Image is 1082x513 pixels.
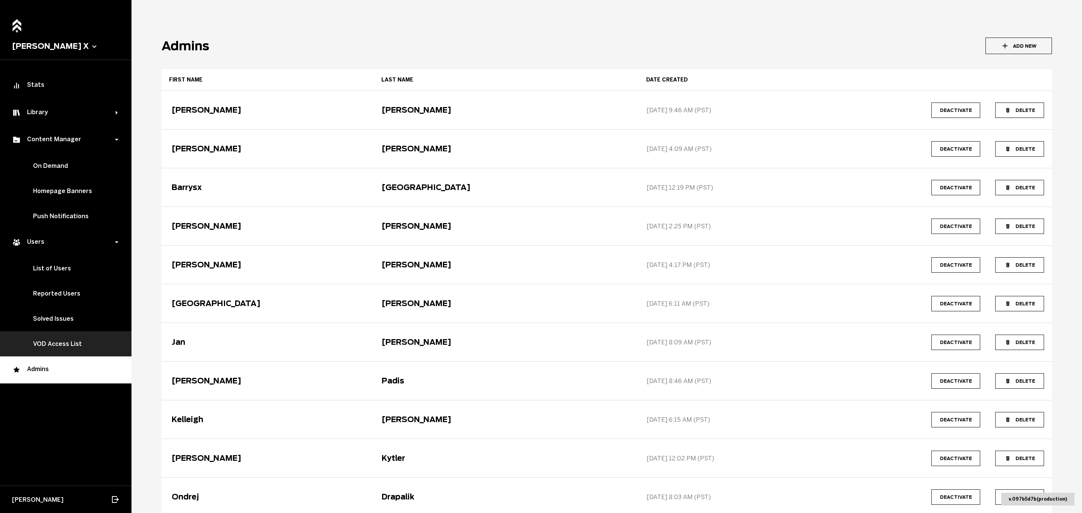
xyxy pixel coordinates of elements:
div: [PERSON_NAME] [382,338,451,347]
div: [PERSON_NAME] [172,376,241,385]
div: v. 097b5d7b ( production ) [1001,493,1074,505]
div: [DATE] 2:25 PM (PST) [647,223,711,230]
div: [GEOGRAPHIC_DATA] [382,183,470,192]
div: [DATE] 8:46 AM (PST) [647,377,711,385]
div: [PERSON_NAME] [172,144,241,153]
button: [PERSON_NAME] [169,376,243,386]
button: [GEOGRAPHIC_DATA] [169,299,263,308]
span: [PERSON_NAME] [12,496,63,503]
button: [PERSON_NAME] [169,221,243,231]
div: Ondrej [172,492,199,501]
div: [DATE] 6:11 AM (PST) [647,300,709,307]
div: Barrysx [172,183,202,192]
div: [DATE] 4:09 AM (PST) [647,145,712,152]
div: [DATE] 12:19 PM (PST) [647,184,713,191]
div: Stats [12,81,119,90]
h1: Admins [162,39,209,53]
div: Kelleigh [172,415,203,424]
div: [GEOGRAPHIC_DATA] [172,299,260,308]
div: [DATE] 8:09 AM (PST) [647,339,711,346]
div: [PERSON_NAME] [172,260,241,269]
button: [PERSON_NAME] X [12,42,119,51]
div: [PERSON_NAME] [382,144,451,153]
button: Barrysx [169,183,204,192]
th: Last name [374,69,639,91]
button: Log out [110,491,119,508]
div: Padis [382,376,404,385]
button: [PERSON_NAME] [169,105,243,115]
div: [DATE] 6:15 AM (PST) [647,416,710,423]
div: [PERSON_NAME] [382,415,451,424]
div: [DATE] 4:17 PM (PST) [647,261,710,269]
a: Home [10,15,24,31]
div: [DATE] 8:03 AM (PST) [647,493,711,501]
div: Content Manager [12,135,116,144]
th: First name [162,69,374,91]
div: Users [12,238,116,247]
button: [PERSON_NAME] [169,453,243,463]
div: [PERSON_NAME] [382,299,451,308]
div: Jan [172,338,185,347]
button: Add New [985,38,1052,54]
div: [PERSON_NAME] [172,106,241,115]
div: [PERSON_NAME] [172,454,241,463]
button: [PERSON_NAME] [169,144,243,154]
div: Library [12,108,116,117]
button: Jan [169,337,187,347]
div: [DATE] 9:46 AM (PST) [647,107,711,114]
button: Ondrej [169,492,201,502]
div: [PERSON_NAME] [382,106,451,115]
div: [PERSON_NAME] [382,260,451,269]
th: Date created [639,69,802,91]
div: Drapalik [382,492,414,501]
div: [DATE] 12:02 PM (PST) [647,455,714,462]
div: [PERSON_NAME] [172,222,241,231]
div: Admins [12,365,119,374]
button: [PERSON_NAME] [169,260,243,270]
button: Kelleigh [169,415,206,424]
div: Kytler [382,454,405,463]
div: [PERSON_NAME] [382,222,451,231]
